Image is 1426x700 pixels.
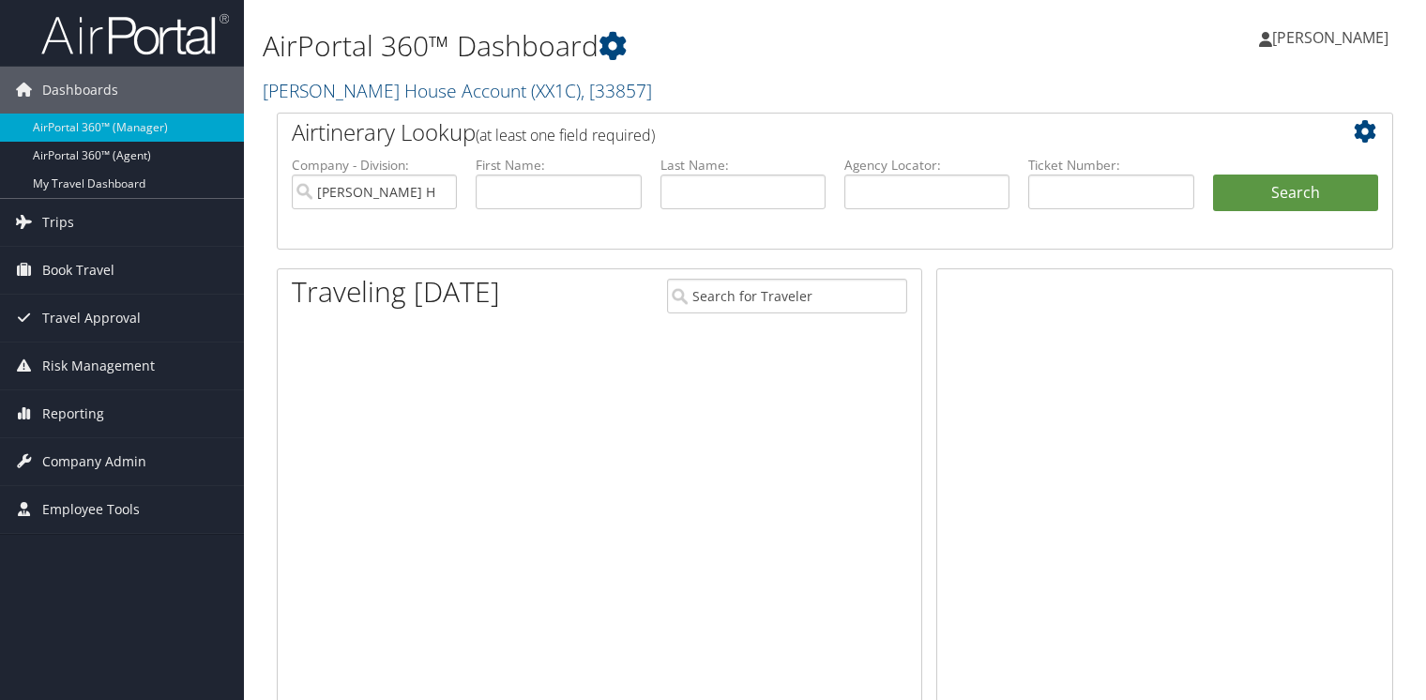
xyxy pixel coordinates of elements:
span: (at least one field required) [476,125,655,145]
a: [PERSON_NAME] House Account [263,78,652,103]
label: Ticket Number: [1028,156,1193,175]
span: Reporting [42,390,104,437]
label: Agency Locator: [844,156,1009,175]
span: Travel Approval [42,295,141,342]
label: First Name: [476,156,641,175]
span: Risk Management [42,342,155,389]
span: Company Admin [42,438,146,485]
h1: Traveling [DATE] [292,272,500,312]
span: Trips [42,199,74,246]
span: ( XX1C ) [531,78,581,103]
label: Company - Division: [292,156,457,175]
label: Last Name: [660,156,826,175]
span: Employee Tools [42,486,140,533]
a: [PERSON_NAME] [1259,9,1407,66]
button: Search [1213,175,1378,212]
input: Search for Traveler [667,279,907,313]
h2: Airtinerary Lookup [292,116,1285,148]
img: airportal-logo.png [41,12,229,56]
span: Dashboards [42,67,118,114]
span: , [ 33857 ] [581,78,652,103]
span: [PERSON_NAME] [1272,27,1388,48]
span: Book Travel [42,247,114,294]
h1: AirPortal 360™ Dashboard [263,26,1025,66]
